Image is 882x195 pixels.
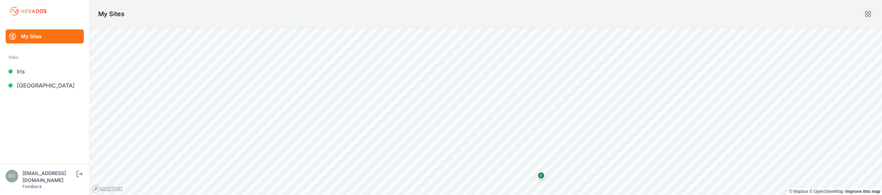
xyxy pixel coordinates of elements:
[90,28,882,195] canvas: Map
[8,53,81,62] div: Sites
[8,6,48,17] img: Nevados
[6,170,18,182] img: rono@prim.com
[22,170,75,184] div: [EMAIL_ADDRESS][DOMAIN_NAME]
[6,78,84,92] a: [GEOGRAPHIC_DATA]
[846,189,880,194] a: Map feedback
[92,185,123,193] a: Mapbox logo
[98,9,124,19] h1: My Sites
[6,64,84,78] a: Iris
[789,189,808,194] a: Mapbox
[6,29,84,43] a: My Sites
[22,184,42,189] a: Feedback
[809,189,843,194] a: OpenStreetMap
[534,168,548,182] div: Map marker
